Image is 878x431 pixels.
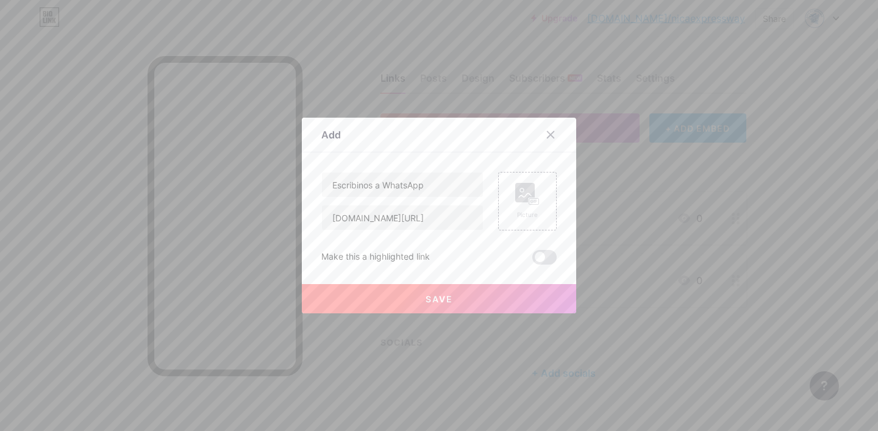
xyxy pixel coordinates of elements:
div: Picture [515,210,540,219]
div: Make this a highlighted link [321,250,430,265]
span: Save [426,294,453,304]
input: Title [322,173,483,197]
input: URL [322,205,483,230]
div: Add [321,127,341,142]
button: Save [302,284,576,313]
